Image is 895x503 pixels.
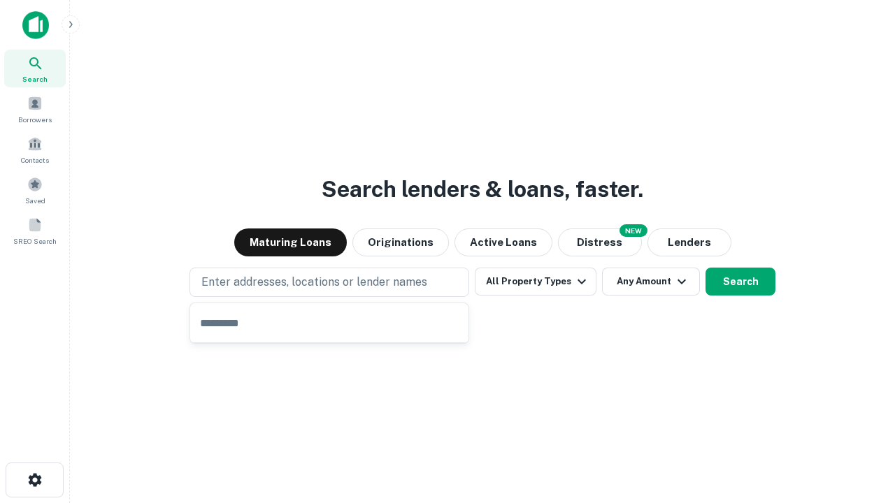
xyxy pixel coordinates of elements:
p: Enter addresses, locations or lender names [201,274,427,291]
button: Originations [352,228,449,256]
span: Contacts [21,154,49,166]
a: Search [4,50,66,87]
div: NEW [620,224,647,237]
h3: Search lenders & loans, faster. [322,173,643,206]
iframe: Chat Widget [825,391,895,458]
img: capitalize-icon.png [22,11,49,39]
span: Borrowers [18,114,52,125]
button: Any Amount [602,268,700,296]
button: All Property Types [475,268,596,296]
button: Active Loans [454,228,552,256]
span: Saved [25,195,45,206]
a: SREO Search [4,212,66,249]
span: SREO Search [13,235,57,247]
button: Lenders [647,228,731,256]
a: Contacts [4,131,66,168]
button: Search distressed loans with lien and other non-mortgage details. [558,228,642,256]
a: Borrowers [4,90,66,128]
button: Search [706,268,775,296]
button: Maturing Loans [234,228,347,256]
a: Saved [4,171,66,209]
span: Search [22,73,48,85]
button: Enter addresses, locations or lender names [189,268,469,297]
